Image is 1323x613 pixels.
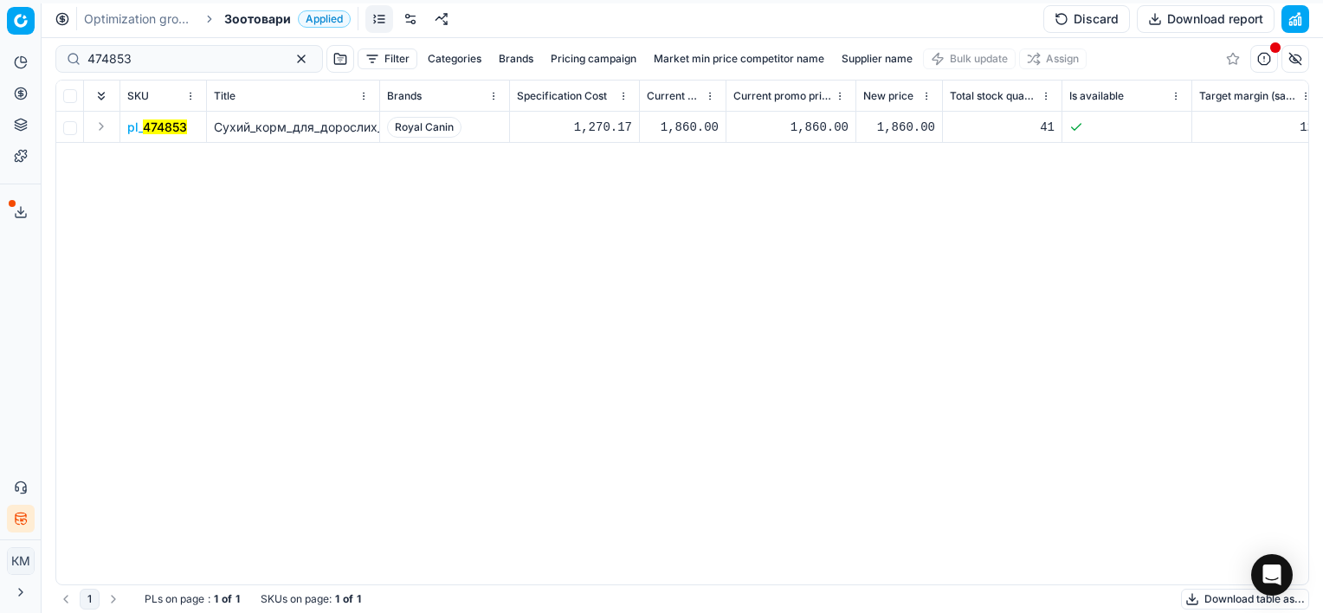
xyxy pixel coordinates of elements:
[733,119,849,136] div: 1,860.00
[357,592,361,606] strong: 1
[647,48,831,69] button: Market min price competitor name
[733,89,831,103] span: Current promo price
[1251,554,1293,596] div: Open Intercom Messenger
[950,89,1037,103] span: Total stock quantity
[863,119,935,136] div: 1,860.00
[87,50,277,68] input: Search by SKU or title
[298,10,351,28] span: Applied
[145,592,240,606] div: :
[127,119,187,136] span: pl_
[923,48,1016,69] button: Bulk update
[224,10,291,28] span: Зоотовари
[335,592,339,606] strong: 1
[343,592,353,606] strong: of
[544,48,643,69] button: Pricing campaign
[1069,89,1124,103] span: Is available
[127,89,149,103] span: SKU
[127,119,187,136] button: pl_474853
[214,89,236,103] span: Title
[647,89,701,103] span: Current price
[261,592,332,606] span: SKUs on page :
[91,86,112,106] button: Expand all
[1019,48,1087,69] button: Assign
[55,589,124,610] nav: pagination
[214,592,218,606] strong: 1
[84,10,351,28] nav: breadcrumb
[517,119,632,136] div: 1,270.17
[143,119,187,134] mark: 474853
[387,117,461,138] span: Royal Canin
[835,48,920,69] button: Supplier name
[387,89,422,103] span: Brands
[492,48,540,69] button: Brands
[950,119,1055,136] div: 41
[222,592,232,606] strong: of
[1043,5,1130,33] button: Discard
[8,548,34,574] span: КM
[103,589,124,610] button: Go to next page
[863,89,913,103] span: New price
[84,10,195,28] a: Optimization groups
[7,547,35,575] button: КM
[80,589,100,610] button: 1
[91,116,112,137] button: Expand
[1137,5,1275,33] button: Download report
[145,592,204,606] span: PLs on page
[647,119,719,136] div: 1,860.00
[1181,589,1309,610] button: Download table as...
[421,48,488,69] button: Categories
[55,589,76,610] button: Go to previous page
[517,89,607,103] span: Specification Cost
[214,119,810,134] span: Сухий_корм_для_дорослих_стерилізованих_кішок_та_кастрованих_котів_Royal_Canin_Sterilised,_4_кг
[1199,119,1314,136] div: 12
[1199,89,1297,103] span: Target margin (sale)
[358,48,417,69] button: Filter
[224,10,351,28] span: ЗоотовариApplied
[236,592,240,606] strong: 1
